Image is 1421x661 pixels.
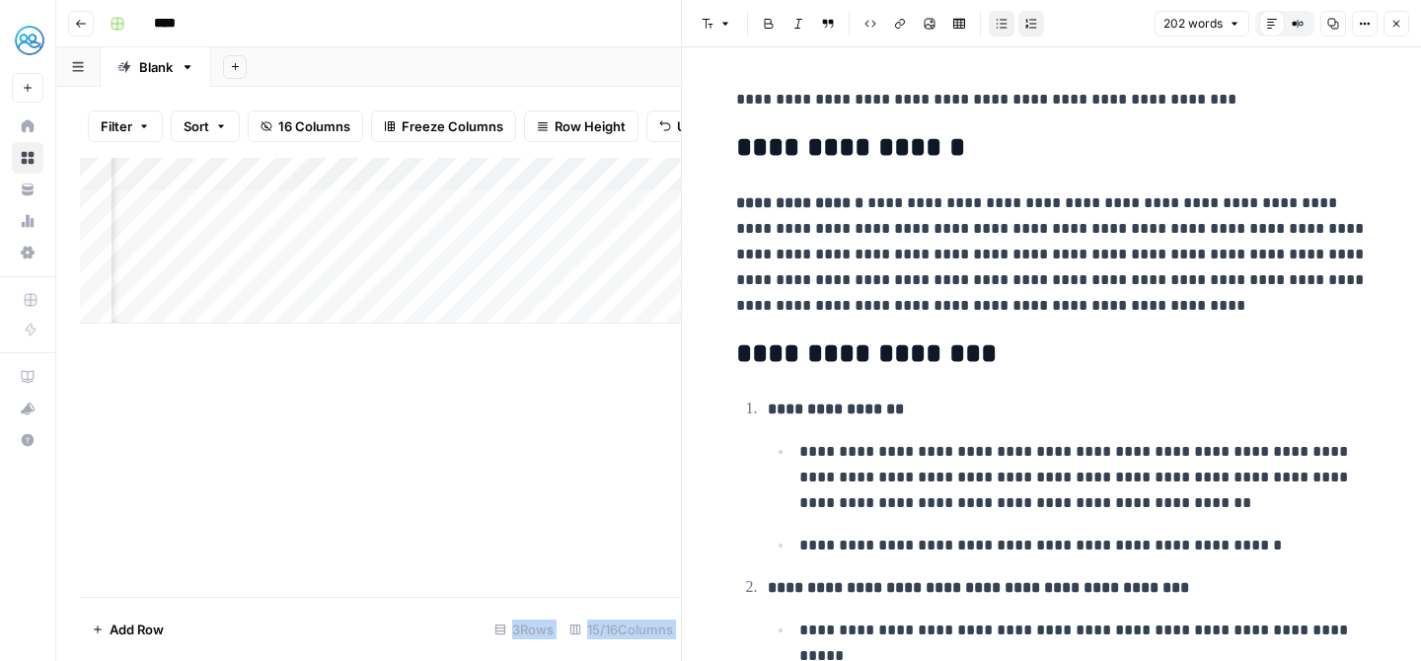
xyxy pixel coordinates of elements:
[12,16,43,65] button: Workspace: MyHealthTeam
[278,116,350,136] span: 16 Columns
[139,57,173,77] div: Blank
[171,110,240,142] button: Sort
[12,142,43,174] a: Browse
[12,424,43,456] button: Help + Support
[12,237,43,268] a: Settings
[12,110,43,142] a: Home
[555,116,626,136] span: Row Height
[646,110,723,142] button: Undo
[561,614,681,645] div: 15/16 Columns
[486,614,561,645] div: 3 Rows
[110,620,164,639] span: Add Row
[184,116,209,136] span: Sort
[402,116,503,136] span: Freeze Columns
[248,110,363,142] button: 16 Columns
[1163,15,1223,33] span: 202 words
[12,393,43,424] button: What's new?
[101,47,211,87] a: Blank
[12,361,43,393] a: AirOps Academy
[12,23,47,58] img: MyHealthTeam Logo
[524,110,638,142] button: Row Height
[88,110,163,142] button: Filter
[12,174,43,205] a: Your Data
[80,614,176,645] button: Add Row
[371,110,516,142] button: Freeze Columns
[101,116,132,136] span: Filter
[13,394,42,423] div: What's new?
[12,205,43,237] a: Usage
[1155,11,1249,37] button: 202 words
